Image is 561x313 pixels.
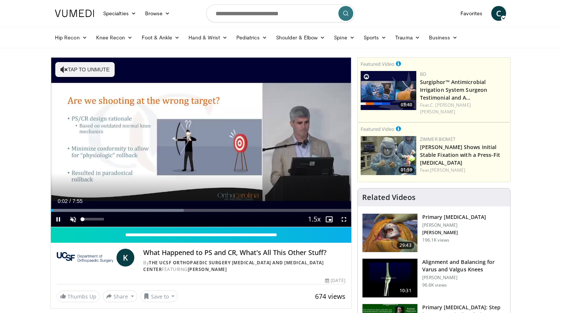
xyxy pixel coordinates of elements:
a: The UCSF Orthopaedic Surgery [MEDICAL_DATA] and [MEDICAL_DATA] Center [143,259,324,272]
span: 29:43 [397,242,414,249]
a: 10:31 Alignment and Balancing for Varus and Valgus Knees [PERSON_NAME] 96.6K views [362,258,506,298]
a: Surgiphor™ Antimicrobial Irrigation System Surgeon Testimonial and A… [420,78,488,101]
a: Spine [329,30,359,45]
a: [PERSON_NAME] [188,266,227,272]
a: C [491,6,506,21]
p: 196.1K views [422,237,449,243]
img: 297061_3.png.150x105_q85_crop-smart_upscale.jpg [362,214,417,252]
p: 96.6K views [422,282,447,288]
input: Search topics, interventions [206,4,355,22]
h3: Alignment and Balancing for Varus and Valgus Knees [422,258,506,273]
div: Feat. [420,102,507,115]
a: Hand & Wrist [184,30,232,45]
span: 03:40 [398,101,414,108]
button: Playback Rate [307,212,322,227]
a: BD [420,71,426,77]
img: 38523_0000_3.png.150x105_q85_crop-smart_upscale.jpg [362,259,417,297]
h4: Related Videos [362,193,416,202]
a: Business [424,30,462,45]
small: Featured Video [361,126,394,132]
a: Favorites [456,6,487,21]
button: Pause [51,212,66,227]
a: Specialties [99,6,141,21]
small: Featured Video [361,61,394,67]
h3: Primary [MEDICAL_DATA] [422,213,486,221]
a: Foot & Ankle [137,30,184,45]
a: Shoulder & Elbow [272,30,329,45]
span: 7:55 [72,198,82,204]
a: 29:43 Primary [MEDICAL_DATA] [PERSON_NAME] [PERSON_NAME] 196.1K views [362,213,506,253]
span: 10:31 [397,287,414,294]
a: Browse [141,6,175,21]
a: [PERSON_NAME] Shows Initial Stable Fixation with a Press-Fit [MEDICAL_DATA] [420,143,500,166]
span: 01:59 [398,167,414,173]
img: The UCSF Orthopaedic Surgery Arthritis and Joint Replacement Center [57,249,114,267]
button: Enable picture-in-picture mode [322,212,337,227]
button: Unmute [66,212,81,227]
img: 70422da6-974a-44ac-bf9d-78c82a89d891.150x105_q85_crop-smart_upscale.jpg [361,71,416,110]
button: Share [103,290,137,302]
img: 6bc46ad6-b634-4876-a934-24d4e08d5fac.150x105_q85_crop-smart_upscale.jpg [361,136,416,175]
a: Knee Recon [92,30,137,45]
a: 03:40 [361,71,416,110]
div: Feat. [420,167,507,174]
span: 0:02 [58,198,68,204]
a: Thumbs Up [57,291,100,302]
img: VuMedi Logo [55,10,94,17]
a: Trauma [391,30,424,45]
a: Zimmer Biomet [420,136,456,142]
div: By FEATURING [143,259,345,273]
a: C. [PERSON_NAME] [PERSON_NAME] [420,102,471,115]
div: Progress Bar [51,209,351,212]
p: [PERSON_NAME] [422,222,486,228]
a: Pediatrics [232,30,272,45]
h4: What Happened to PS and CR, What's All This Other Stuff? [143,249,345,257]
span: / [69,198,71,204]
p: [PERSON_NAME] [422,230,486,236]
a: Hip Recon [50,30,92,45]
p: [PERSON_NAME] [422,275,506,281]
button: Save to [140,290,178,302]
div: [DATE] [325,277,345,284]
a: [PERSON_NAME] [430,167,465,173]
a: K [117,249,134,267]
video-js: Video Player [51,58,351,227]
span: 674 views [315,292,345,301]
button: Tap to unmute [55,62,115,77]
button: Fullscreen [337,212,351,227]
a: Sports [359,30,391,45]
div: Volume Level [82,218,104,220]
a: 01:59 [361,136,416,175]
